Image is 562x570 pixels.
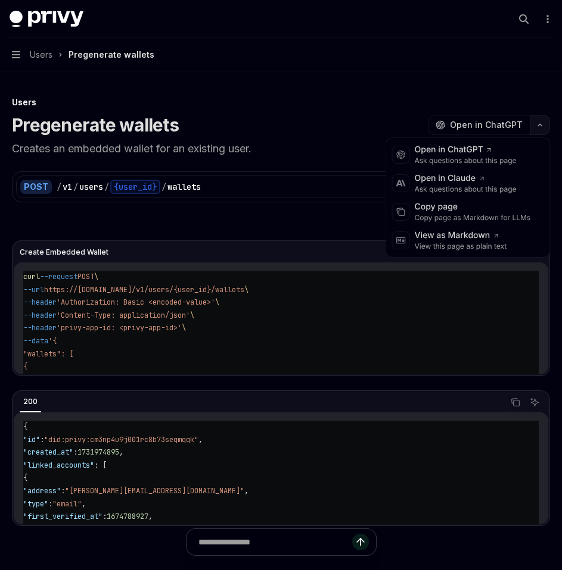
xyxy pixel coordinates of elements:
[415,201,531,213] div: Copy page
[82,499,86,509] span: ,
[20,248,108,257] span: Create Embedded Wallet
[73,447,77,457] span: :
[415,242,507,251] div: View this page as plain text
[167,181,201,193] div: wallets
[12,140,550,157] p: Creates an embedded wallet for an existing user.
[107,512,148,521] span: 1674788927
[77,272,94,281] span: POST
[23,499,48,509] span: "type"
[508,394,523,410] button: Copy the contents from the code block
[10,11,83,27] img: dark logo
[77,447,119,457] span: 1731974895
[103,512,107,521] span: :
[20,394,41,409] div: 200
[23,473,27,483] span: {
[23,422,27,431] span: {
[244,486,249,496] span: ,
[23,461,94,470] span: "linked_accounts"
[110,180,160,194] div: {user_id}
[40,272,77,281] span: --request
[79,181,103,193] div: users
[415,156,517,165] div: Ask questions about this page
[63,181,72,193] div: v1
[415,173,517,184] div: Open in Claude
[44,435,198,444] span: "did:privy:cm3np4u9j001rc8b73seqmqqk"
[104,181,109,193] div: /
[162,181,166,193] div: /
[23,349,73,359] span: "wallets": [
[215,297,219,307] span: \
[23,336,48,346] span: --data
[94,461,107,470] span: : [
[119,447,123,457] span: ,
[450,119,523,131] span: Open in ChatGPT
[23,323,57,333] span: --header
[57,181,61,193] div: /
[94,272,98,281] span: \
[57,311,190,320] span: 'Content-Type: application/json'
[48,336,57,346] span: '{
[148,512,153,521] span: ,
[428,115,530,135] button: Open in ChatGPT
[20,180,52,194] div: POST
[65,486,244,496] span: "[PERSON_NAME][EMAIL_ADDRESS][DOMAIN_NAME]"
[23,512,103,521] span: "first_verified_at"
[415,213,531,223] div: Copy page as Markdown for LLMs
[527,394,542,410] button: Ask AI
[52,499,82,509] span: "email"
[61,486,65,496] span: :
[23,272,40,281] span: curl
[73,181,78,193] div: /
[40,435,44,444] span: :
[352,534,369,550] button: Send message
[23,297,57,307] span: --header
[57,323,182,333] span: 'privy-app-id: <privy-app-id>'
[48,499,52,509] span: :
[30,48,52,62] span: Users
[23,311,57,320] span: --header
[23,362,27,371] span: {
[198,435,203,444] span: ,
[12,96,550,108] div: Users
[23,435,40,444] span: "id"
[415,144,517,156] div: Open in ChatGPT
[244,285,249,295] span: \
[541,11,552,27] button: More actions
[415,230,507,242] div: View as Markdown
[190,311,194,320] span: \
[44,285,244,295] span: https://[DOMAIN_NAME]/v1/users/{user_id}/wallets
[57,297,215,307] span: 'Authorization: Basic <encoded-value>'
[12,114,179,136] h1: Pregenerate wallets
[415,184,517,194] div: Ask questions about this page
[182,323,186,333] span: \
[69,48,154,62] div: Pregenerate wallets
[198,529,352,555] input: Ask a question...
[23,285,44,295] span: --url
[23,486,61,496] span: "address"
[23,447,73,457] span: "created_at"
